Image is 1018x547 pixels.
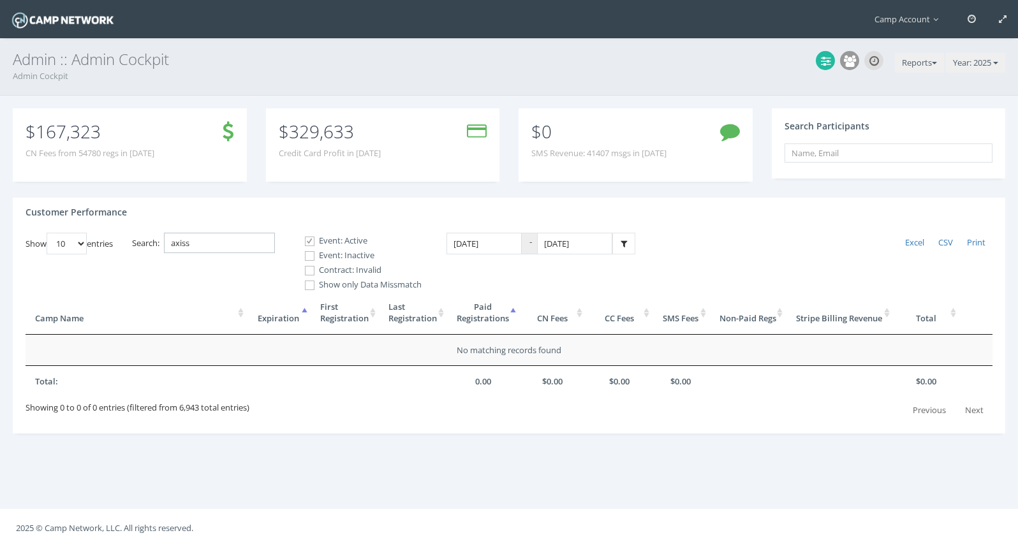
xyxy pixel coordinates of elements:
[26,365,247,397] th: Total:
[16,521,1002,535] p: 2025 © Camp Network, LLC. All rights reserved.
[960,233,992,253] a: Print
[26,233,113,254] label: Show entries
[653,365,709,397] th: $0.00
[26,124,154,138] p: $
[519,291,586,335] th: CN Fees: activate to sort column ascending
[898,233,931,253] a: Excel
[26,397,249,414] div: Showing 0 to 0 of 0 entries (filtered from 6,943 total entries)
[905,237,924,248] span: Excel
[379,291,447,335] th: LastRegistration: activate to sort column ascending
[447,365,519,397] th: 0.00
[47,233,87,254] select: Showentries
[531,147,667,159] span: SMS Revenue: 41407 msgs in [DATE]
[13,70,68,82] a: Admin Cockpit
[132,233,275,254] label: Search:
[953,57,991,68] span: Year: 2025
[531,119,552,143] span: $0
[967,237,985,248] span: Print
[10,9,116,31] img: Camp Network
[13,51,1005,68] h3: Admin :: Admin Cockpit
[36,119,101,143] span: 167,323
[653,291,709,335] th: SMS Fees: activate to sort column ascending
[294,279,422,291] label: Show only Data Missmatch
[946,53,1005,73] button: Year: 2025
[26,147,154,159] span: CN Fees from 54780 regs in [DATE]
[895,53,944,73] button: Reports
[26,335,992,366] td: No matching records found
[786,291,892,335] th: Stripe Billing Revenue: activate to sort column ascending
[522,233,537,255] span: -
[586,291,653,335] th: CC Fees: activate to sort column ascending
[294,235,422,247] label: Event: Active
[893,365,960,397] th: $0.00
[537,233,612,255] input: Date Range: To
[956,399,992,421] a: Next
[247,291,311,335] th: Expiration: activate to sort column descending
[904,399,955,421] a: Previous
[294,264,422,277] label: Contract: Invalid
[938,237,953,248] span: CSV
[709,291,786,335] th: Non-Paid Regs: activate to sort column ascending
[785,143,993,163] input: Name, Email
[294,249,422,262] label: Event: Inactive
[874,13,945,25] span: Camp Account
[279,124,381,138] p: $
[586,365,653,397] th: $0.00
[311,291,379,335] th: FirstRegistration: activate to sort column ascending
[447,291,519,335] th: PaidRegistrations: activate to sort column ascending
[26,291,247,335] th: Camp Name: activate to sort column ascending
[289,119,354,143] span: 329,633
[446,233,522,255] input: Date Range: From
[164,233,275,254] input: Search:
[519,365,586,397] th: $0.00
[785,121,869,131] h4: Search Participants
[279,147,381,159] span: Credit Card Profit in [DATE]
[26,207,127,217] h4: Customer Performance
[931,233,960,253] a: CSV
[893,291,960,335] th: Total: activate to sort column ascending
